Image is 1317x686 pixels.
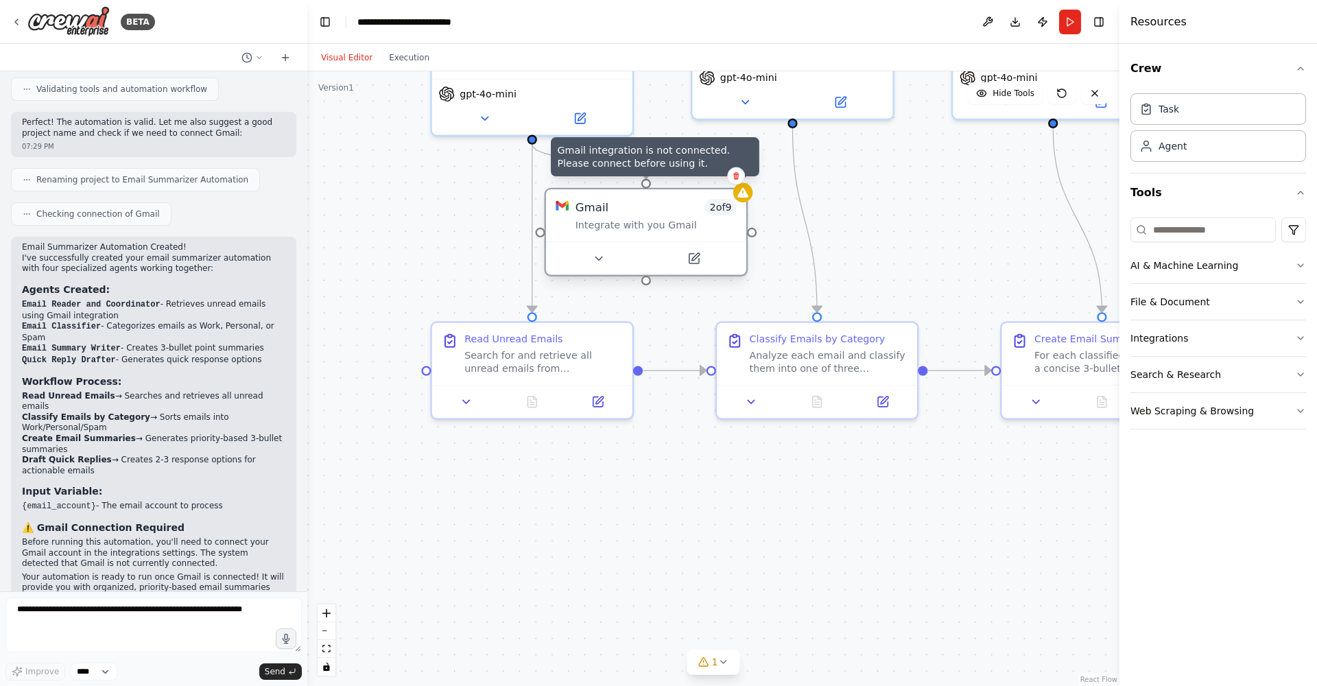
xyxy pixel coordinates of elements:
button: 1 [687,650,740,675]
button: Click to speak your automation idea [276,628,296,649]
g: Edge from b8569ade-9bc0-40e8-9696-98a265c0e637 to 2d837522-ec9e-4d43-8a5c-5112d28490f5 [643,362,707,379]
p: Perfect! The automation is valid. Let me also suggest a good project name and check if we need to... [22,117,285,139]
li: - Retrieves unread emails using Gmail integration [22,299,285,321]
button: Switch to previous chat [236,49,269,66]
span: Hide Tools [993,88,1034,99]
li: - Categorizes emails as Work, Personal, or Spam [22,321,285,343]
button: Hide left sidebar [316,12,335,32]
div: Crew [1130,88,1306,173]
div: Search for and retrieve all unread emails from {email_account}. Extract the full content, subject... [464,349,622,375]
div: Read Unread EmailsSearch for and retrieve all unread emails from {email_account}. Extract the ful... [430,321,634,420]
li: → Creates 2-3 response options for actionable emails [22,455,285,476]
strong: Input Variable: [22,486,102,497]
div: Gmail [576,199,608,215]
code: Email Classifier [22,322,101,331]
strong: Classify Emails by Category [22,412,150,422]
code: Email Reader and Coordinator [22,300,161,309]
h2: Email Summarizer Automation Created! [22,242,285,253]
button: Open in side panel [855,392,910,411]
button: zoom out [318,622,335,640]
span: 1 [712,655,718,669]
button: Open in side panel [534,109,626,128]
div: Gmail integration is not connected. Please connect before using it. [551,137,759,176]
strong: ⚠️ Gmail Connection Required [22,522,185,533]
button: Crew [1130,49,1306,88]
h4: Resources [1130,14,1187,30]
strong: Create Email Summaries [22,434,136,443]
button: Open in side panel [570,392,626,411]
span: Number of enabled actions [704,199,736,215]
button: No output available [498,392,567,411]
button: zoom in [318,604,335,622]
p: I've successfully created your email summarizer automation with four specialized agents working t... [22,253,285,274]
button: AI & Machine Learning [1130,248,1306,283]
div: Integrate with you Gmail [576,219,737,232]
div: 07:29 PM [22,141,285,152]
div: React Flow controls [318,604,335,676]
button: Open in side panel [794,93,886,112]
button: Improve [5,663,65,681]
div: Agent [1159,139,1187,153]
button: Visual Editor [313,49,381,66]
div: Classify Emails by Category [750,333,886,346]
button: Execution [381,49,438,66]
span: Checking connection of Gmail [36,209,160,220]
code: Email Summary Writer [22,344,121,353]
button: Web Scraping & Browsing [1130,393,1306,429]
button: File & Document [1130,284,1306,320]
a: React Flow attribution [1080,676,1117,683]
div: For each classified email, create a concise 3-bullet point summary that captures: 1) The main pur... [1034,349,1192,375]
strong: Agents Created: [22,284,110,295]
div: Create Email Summaries [1034,333,1155,346]
code: {email_account} [22,501,96,511]
button: No output available [783,392,851,411]
span: gpt-4o-mini [720,71,777,84]
button: Hide Tools [968,82,1043,104]
div: Read Unread Emails [464,333,562,346]
button: Start a new chat [274,49,296,66]
button: toggle interactivity [318,658,335,676]
g: Edge from 430dfb98-6600-4b50-a4d8-fd936c5d6b33 to 2d837522-ec9e-4d43-8a5c-5112d28490f5 [785,128,825,312]
span: Renaming project to Email Summarizer Automation [36,174,248,185]
g: Edge from 18eb28ad-feec-4f03-9f69-9d55e82d3f2d to b8569ade-9bc0-40e8-9696-98a265c0e637 [524,145,541,312]
code: Quick Reply Drafter [22,355,116,365]
div: Task [1159,102,1179,116]
img: Logo [27,6,110,37]
li: → Generates priority-based 3-bullet summaries [22,434,285,455]
button: Search & Research [1130,357,1306,392]
li: → Searches and retrieves all unread emails [22,391,285,412]
div: Tools [1130,212,1306,440]
div: Classify Emails by CategoryAnalyze each email and classify them into one of three categories: Wor... [715,321,919,420]
li: - The email account to process [22,501,285,512]
strong: Draft Quick Replies [22,455,112,464]
button: Open in side panel [1055,93,1147,112]
img: Gmail [556,199,569,212]
li: - Generates quick response options [22,355,285,366]
button: Tools [1130,174,1306,212]
p: Before running this automation, you'll need to connect your Gmail account in the integrations set... [22,537,285,569]
g: Edge from 5b92b7d2-9d35-4a64-892c-0a2f4cbec940 to 66b35267-6b87-4f43-8aa0-ea42e6d5da41 [1045,128,1110,312]
button: Integrations [1130,320,1306,356]
button: Hide right sidebar [1089,12,1108,32]
strong: Workflow Process: [22,376,121,387]
div: BETA [121,14,155,30]
button: Open in side panel [648,249,739,268]
button: Delete node [727,167,745,185]
g: Edge from 18eb28ad-feec-4f03-9f69-9d55e82d3f2d to 9e2bfa4e-7343-497c-a236-b95772b2796d [524,145,654,179]
li: - Creates 3-bullet point summaries [22,343,285,355]
span: Validating tools and automation workflow [36,84,207,95]
strong: Read Unread Emails [22,391,115,401]
span: Send [265,666,285,677]
li: → Sorts emails into Work/Personal/Spam [22,412,285,434]
span: Improve [25,666,59,677]
p: Your automation is ready to run once Gmail is connected! It will provide you with organized, prio... [22,572,285,615]
button: fit view [318,640,335,658]
button: Send [259,663,302,680]
div: Version 1 [318,82,354,93]
span: gpt-4o-mini [981,71,1038,84]
div: Analyze each email and classify them into one of three categories: Work, Personal, or Spam. Consi... [750,349,907,375]
button: No output available [1067,392,1136,411]
div: Create Email SummariesFor each classified email, create a concise 3-bullet point summary that cap... [1000,321,1204,420]
g: Edge from 2d837522-ec9e-4d43-8a5c-5112d28490f5 to 66b35267-6b87-4f43-8aa0-ea42e6d5da41 [927,362,991,379]
nav: breadcrumb [357,15,493,29]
